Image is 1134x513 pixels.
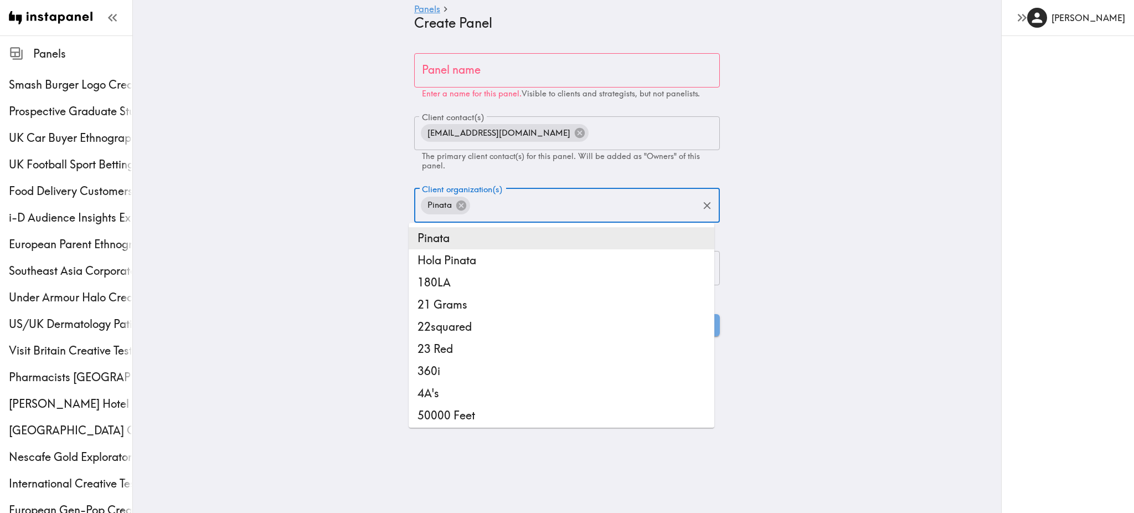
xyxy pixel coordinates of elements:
span: Under Armour Halo Creative Testing [9,290,132,305]
h6: [PERSON_NAME] [1051,12,1125,24]
label: Client organization(s) [422,183,502,196]
span: US/UK Dermatology Patients Ethnography [9,316,132,332]
li: Hola Pinata [409,249,714,271]
div: [EMAIL_ADDRESS][DOMAIN_NAME] [421,124,589,142]
span: Panels [33,46,132,61]
span: European Parent Ethnography [9,237,132,252]
span: [PERSON_NAME] Hotel Customer Ethnography [9,396,132,412]
h4: Create Panel [414,15,711,31]
div: Conrad Hotel Customer Ethnography [9,396,132,412]
div: University of Brighton Concept Testing Client-List Recruit [9,423,132,438]
span: The primary client contact(s) for this panel. Will be added as "Owners" of this panel. [422,151,700,171]
span: Pinata [421,197,458,213]
span: Prospective Graduate Student Ethnography [9,104,132,119]
li: Pinata [409,227,714,249]
li: 4A's [409,382,714,404]
span: Food Delivery Customers [9,183,132,199]
span: UK Car Buyer Ethnography [9,130,132,146]
span: Visit Britain Creative Testing [9,343,132,358]
span: i-D Audience Insights Exploratory [9,210,132,225]
div: Pharmacists Philippines Quant [9,370,132,385]
span: [GEOGRAPHIC_DATA] Concept Testing Client-List Recruit [9,423,132,438]
div: Pinata [421,197,470,214]
span: Nescafe Gold Exploratory [9,449,132,465]
a: Panels [414,4,440,15]
span: Southeast Asia Corporate Executives Multiphase Ethnography [9,263,132,279]
span: Smash Burger Logo Creative Testing [9,77,132,93]
li: 180LA [409,271,714,294]
li: 23 Red [409,338,714,360]
button: Clear [699,197,716,214]
span: Visible to clients and strategists, but not panelists. [522,89,700,99]
span: Pharmacists [GEOGRAPHIC_DATA] Quant [9,370,132,385]
span: [EMAIL_ADDRESS][DOMAIN_NAME] [421,125,577,141]
li: 50000 Feet [409,404,714,427]
p: Enter a name for this panel. [422,89,712,99]
li: 360i [409,360,714,382]
label: Client contact(s) [422,111,484,124]
span: International Creative Testing [9,476,132,491]
li: 22squared [409,316,714,338]
li: 21 Grams [409,294,714,316]
li: 5T Sports [409,427,714,449]
span: UK Football Sport Betting Blocks Exploratory [9,157,132,172]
